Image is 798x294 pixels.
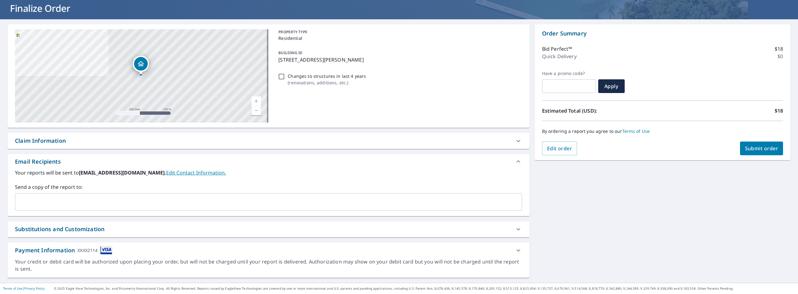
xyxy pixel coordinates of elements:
[603,83,620,90] span: Apply
[3,286,22,291] a: Terms of Use
[7,133,530,149] div: Claim Information
[745,145,778,152] span: Submit order
[15,137,66,145] div: Claim Information
[542,29,783,38] p: Order Summary
[166,169,226,176] a: EditContactInfo
[133,56,149,75] div: Dropped pin, building 1, Residential property, 1017 W Murphy Rd Colleyville, TX 76034
[547,145,572,152] span: Edit order
[252,96,261,106] a: Current Level 17, Zoom In
[15,225,104,233] div: Substitutions and Customization
[288,73,366,79] p: Changes to structures in last 4 years
[7,2,791,15] h1: Finalize Order
[77,246,98,254] div: XXXX2114
[542,142,577,155] button: Edit order
[15,157,61,166] div: Email Recipients
[278,35,519,41] p: Residential
[278,29,519,35] p: PROPERTY TYPE
[3,287,45,290] p: |
[542,71,596,76] label: Have a promo code?
[740,142,783,155] button: Submit order
[15,246,112,254] div: Payment Information
[542,45,572,53] p: Bid Perfect™
[100,246,112,254] img: cardImage
[7,221,530,237] div: Substitutions and Customization
[15,169,522,176] label: Your reports will be sent to
[542,107,663,114] p: Estimated Total (USD):
[15,258,522,273] div: Your credit or debit card will be authorized upon placing your order, but will not be charged unt...
[15,183,522,191] label: Send a copy of the report to:
[278,56,519,63] p: [STREET_ADDRESS][PERSON_NAME]
[542,53,577,60] p: Quick Delivery
[775,107,783,114] p: $18
[622,128,650,134] a: Terms of Use
[24,286,45,291] a: Privacy Policy
[252,106,261,115] a: Current Level 17, Zoom Out
[79,169,166,176] b: [EMAIL_ADDRESS][DOMAIN_NAME].
[542,128,783,134] p: By ordering a report you agree to our
[775,45,783,53] p: $18
[7,154,530,169] div: Email Recipients
[288,79,366,86] p: ( renovations, additions, etc. )
[598,79,625,93] button: Apply
[54,286,795,291] p: © 2025 Eagle View Technologies, Inc. and Pictometry International Corp. All Rights Reserved. Repo...
[777,53,783,60] p: $0
[7,242,530,258] div: Payment InformationXXXX2114cardImage
[278,50,302,55] p: BUILDING ID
